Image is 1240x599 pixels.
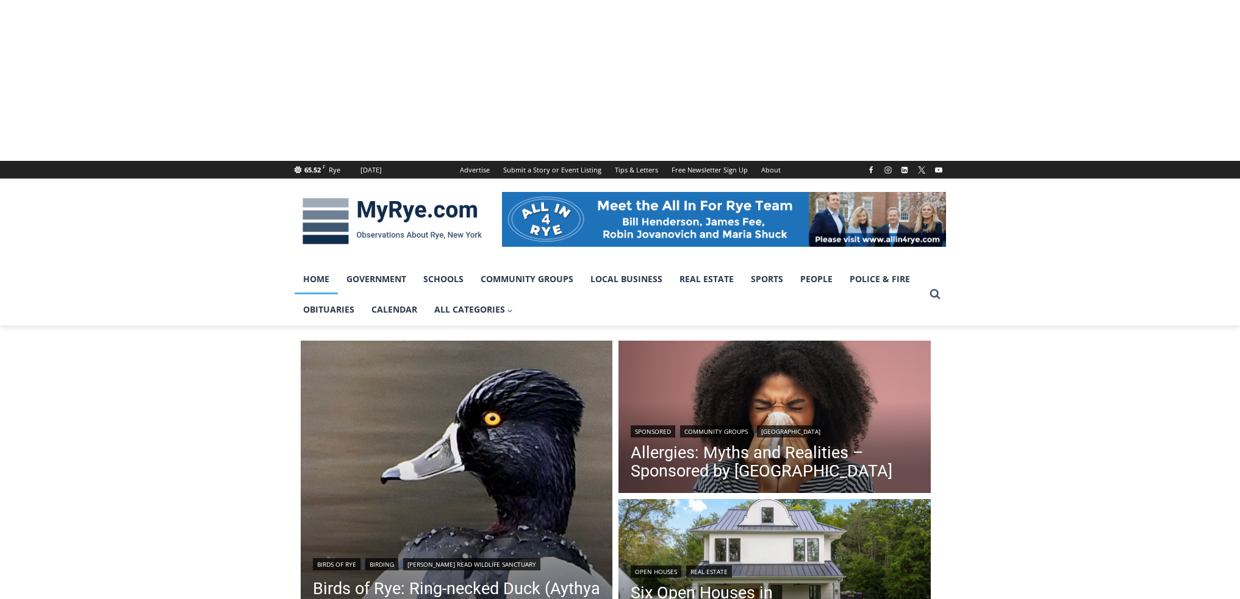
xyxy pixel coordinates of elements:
a: Read More Allergies: Myths and Realities – Sponsored by White Plains Hospital [618,341,931,497]
span: 65.52 [304,165,321,174]
a: Allergies: Myths and Realities – Sponsored by [GEOGRAPHIC_DATA] [631,444,919,480]
a: Instagram [881,163,895,177]
a: Open Houses [631,565,681,578]
a: Community Groups [472,264,582,294]
a: Sponsored [631,425,675,438]
a: Real Estate [686,565,732,578]
a: Obituaries [295,294,363,325]
div: | | [313,556,601,570]
a: Birds of Rye [313,558,360,570]
span: F [323,163,325,170]
a: Linkedin [897,163,912,177]
a: Advertise [453,161,496,179]
a: Facebook [864,163,878,177]
a: Free Newsletter Sign Up [665,161,754,179]
nav: Primary Navigation [295,264,924,325]
button: View Search Form [924,283,946,305]
a: [GEOGRAPHIC_DATA] [757,425,825,438]
a: All Categories [426,294,522,325]
a: About [754,161,787,179]
span: All Categories [434,303,514,316]
img: MyRye.com [295,190,490,253]
a: Police & Fire [841,264,919,294]
a: Schools [415,264,472,294]
div: Rye [329,165,340,175]
a: Local Business [582,264,671,294]
a: YouTube [931,163,946,177]
a: Tips & Letters [608,161,665,179]
a: Submit a Story or Event Listing [496,161,608,179]
a: Government [338,264,415,294]
div: | [631,563,919,578]
a: [PERSON_NAME] Read Wildlife Sanctuary [403,558,540,570]
img: All in for Rye [502,192,946,247]
a: Community Groups [680,425,752,438]
img: 2025-10 Allergies: Myths and Realities – Sponsored by White Plains Hospital [618,341,931,497]
a: Birding [365,558,398,570]
a: Home [295,264,338,294]
a: People [792,264,841,294]
a: Sports [742,264,792,294]
a: Calendar [363,294,426,325]
a: Real Estate [671,264,742,294]
div: | | [631,423,919,438]
div: [DATE] [360,165,382,175]
nav: Secondary Navigation [453,161,787,179]
a: X [914,163,929,177]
